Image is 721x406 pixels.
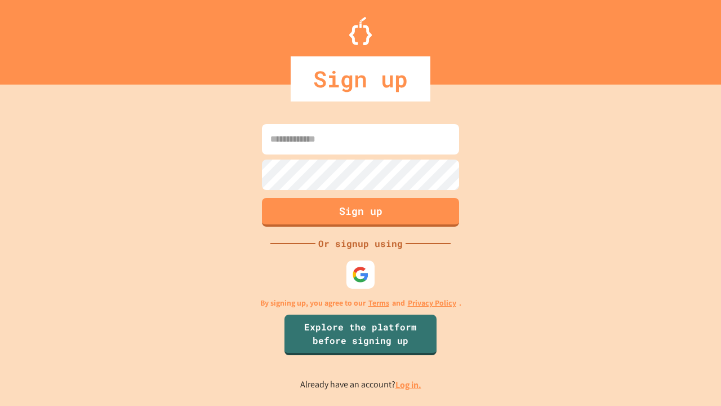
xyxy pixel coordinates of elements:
[291,56,430,101] div: Sign up
[284,315,437,355] a: Explore the platform before signing up
[352,266,369,283] img: google-icon.svg
[300,378,421,392] p: Already have an account?
[349,17,372,45] img: Logo.svg
[368,297,389,309] a: Terms
[315,237,406,250] div: Or signup using
[408,297,456,309] a: Privacy Policy
[395,379,421,391] a: Log in.
[260,297,461,309] p: By signing up, you agree to our and .
[262,198,459,227] button: Sign up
